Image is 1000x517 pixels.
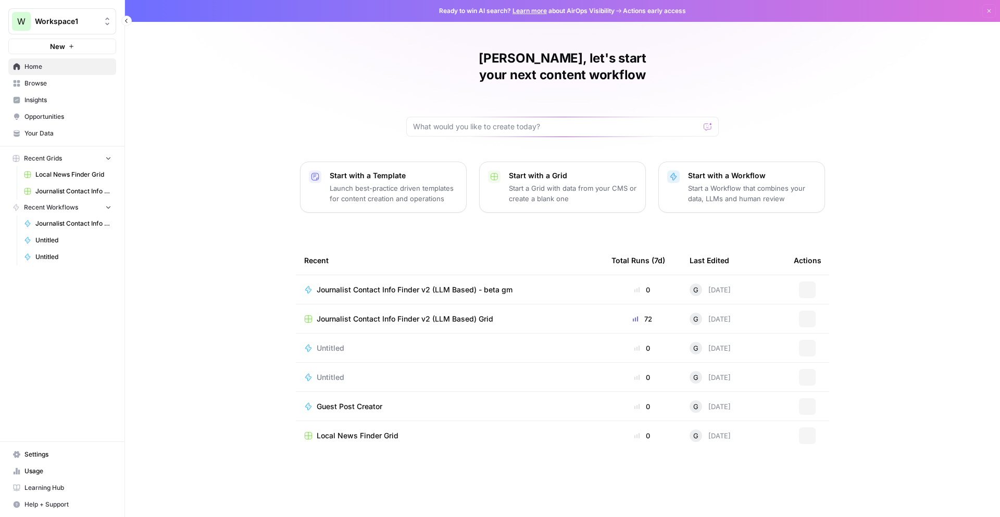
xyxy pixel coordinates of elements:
[317,430,398,441] span: Local News Finder Grid
[330,183,458,204] p: Launch best-practice driven templates for content creation and operations
[439,6,615,16] span: Ready to win AI search? about AirOps Visibility
[693,314,698,324] span: G
[690,342,731,354] div: [DATE]
[24,79,111,88] span: Browse
[24,112,111,121] span: Opportunities
[611,430,673,441] div: 0
[693,372,698,383] span: G
[8,58,116,75] a: Home
[24,500,111,509] span: Help + Support
[690,371,731,384] div: [DATE]
[693,430,698,441] span: G
[8,75,116,92] a: Browse
[479,162,646,213] button: Start with a GridStart a Grid with data from your CMS or create a blank one
[19,215,116,232] a: Journalist Contact Info Finder v2 (LLM Based) - beta gm
[24,95,111,105] span: Insights
[688,170,816,181] p: Start with a Workflow
[330,170,458,181] p: Start with a Template
[509,183,637,204] p: Start a Grid with data from your CMS or create a blank one
[24,450,111,459] span: Settings
[693,285,698,295] span: G
[304,314,595,324] a: Journalist Contact Info Finder v2 (LLM Based) Grid
[35,16,98,27] span: Workspace1
[611,285,673,295] div: 0
[611,343,673,353] div: 0
[24,129,111,138] span: Your Data
[24,62,111,71] span: Home
[512,7,547,15] a: Learn more
[304,343,595,353] a: Untitled
[317,285,512,295] span: Journalist Contact Info Finder v2 (LLM Based) - beta gm
[8,463,116,479] a: Usage
[690,284,731,296] div: [DATE]
[509,170,637,181] p: Start with a Grid
[611,372,673,383] div: 0
[8,125,116,142] a: Your Data
[304,401,595,412] a: Guest Post Creator
[19,232,116,249] a: Untitled
[611,401,673,412] div: 0
[19,183,116,200] a: Journalist Contact Info Finder v2 (LLM Based) Grid
[8,151,116,166] button: Recent Grids
[317,372,344,383] span: Untitled
[24,154,62,163] span: Recent Grids
[35,170,111,179] span: Local News Finder Grid
[690,429,731,442] div: [DATE]
[690,400,731,413] div: [DATE]
[17,15,26,28] span: W
[623,6,686,16] span: Actions early access
[8,92,116,108] a: Insights
[690,246,729,275] div: Last Edited
[8,446,116,463] a: Settings
[35,187,111,196] span: Journalist Contact Info Finder v2 (LLM Based) Grid
[611,314,673,324] div: 72
[35,252,111,262] span: Untitled
[658,162,825,213] button: Start with a WorkflowStart a Workflow that combines your data, LLMs and human review
[406,50,719,83] h1: [PERSON_NAME], let's start your next content workflow
[35,219,111,228] span: Journalist Contact Info Finder v2 (LLM Based) - beta gm
[24,483,111,493] span: Learning Hub
[688,183,816,204] p: Start a Workflow that combines your data, LLMs and human review
[317,314,493,324] span: Journalist Contact Info Finder v2 (LLM Based) Grid
[794,246,821,275] div: Actions
[19,166,116,183] a: Local News Finder Grid
[413,121,699,132] input: What would you like to create today?
[693,343,698,353] span: G
[24,466,111,476] span: Usage
[693,401,698,412] span: G
[304,246,595,275] div: Recent
[8,8,116,34] button: Workspace: Workspace1
[8,496,116,513] button: Help + Support
[690,313,731,325] div: [DATE]
[8,108,116,125] a: Opportunities
[317,343,344,353] span: Untitled
[24,203,78,212] span: Recent Workflows
[611,246,665,275] div: Total Runs (7d)
[300,162,467,213] button: Start with a TemplateLaunch best-practice driven templates for content creation and operations
[8,479,116,496] a: Learning Hub
[304,285,595,295] a: Journalist Contact Info Finder v2 (LLM Based) - beta gm
[50,41,65,52] span: New
[317,401,382,412] span: Guest Post Creator
[304,372,595,383] a: Untitled
[304,430,595,441] a: Local News Finder Grid
[19,249,116,265] a: Untitled
[35,236,111,245] span: Untitled
[8,200,116,215] button: Recent Workflows
[8,39,116,54] button: New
